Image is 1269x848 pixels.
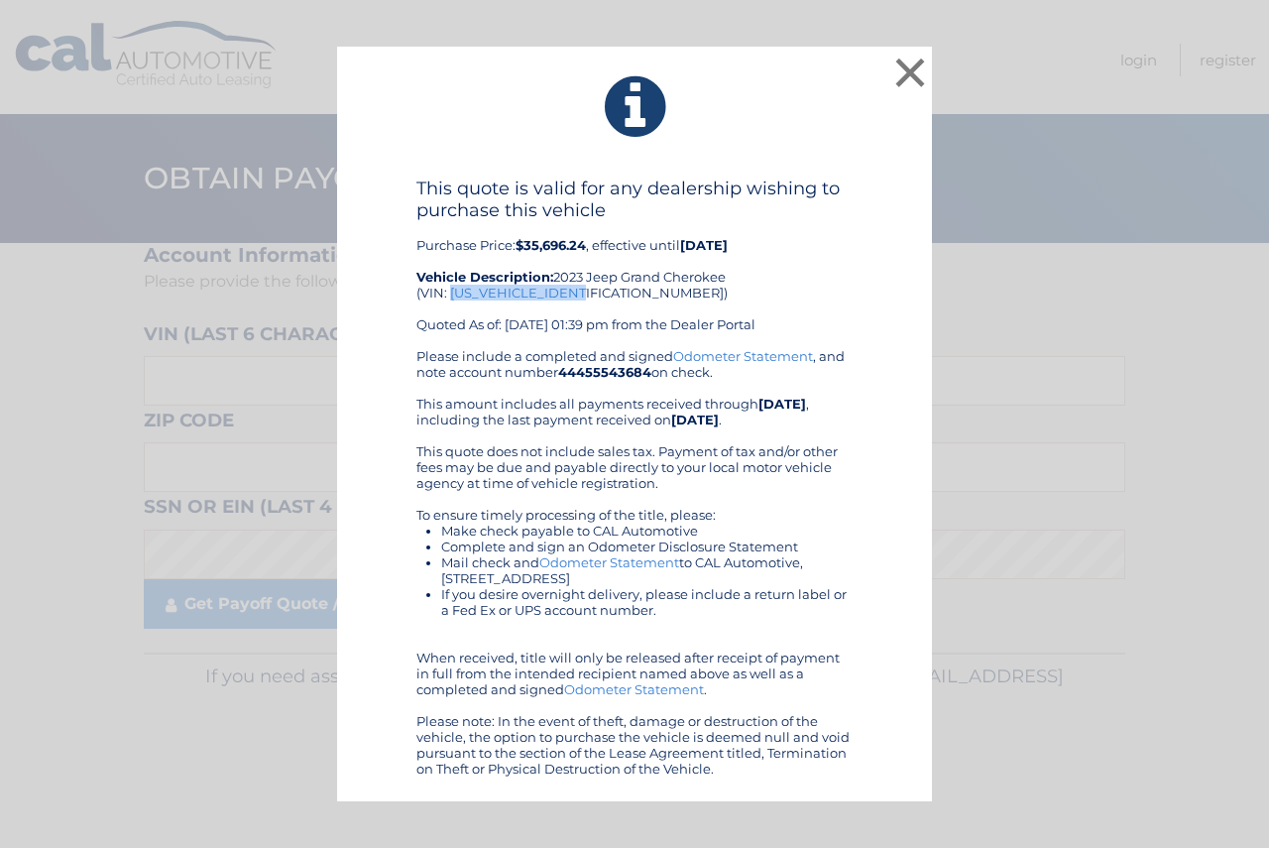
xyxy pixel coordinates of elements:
[558,364,651,380] b: 44455543684
[441,586,853,618] li: If you desire overnight delivery, please include a return label or a Fed Ex or UPS account number.
[441,523,853,539] li: Make check payable to CAL Automotive
[416,269,553,285] strong: Vehicle Description:
[416,178,853,348] div: Purchase Price: , effective until 2023 Jeep Grand Cherokee (VIN: [US_VEHICLE_IDENTIFICATION_NUMBE...
[673,348,813,364] a: Odometer Statement
[441,554,853,586] li: Mail check and to CAL Automotive, [STREET_ADDRESS]
[680,237,728,253] b: [DATE]
[516,237,586,253] b: $35,696.24
[671,412,719,427] b: [DATE]
[539,554,679,570] a: Odometer Statement
[416,178,853,221] h4: This quote is valid for any dealership wishing to purchase this vehicle
[416,348,853,777] div: Please include a completed and signed , and note account number on check. This amount includes al...
[441,539,853,554] li: Complete and sign an Odometer Disclosure Statement
[758,396,806,412] b: [DATE]
[890,53,930,92] button: ×
[564,681,704,697] a: Odometer Statement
